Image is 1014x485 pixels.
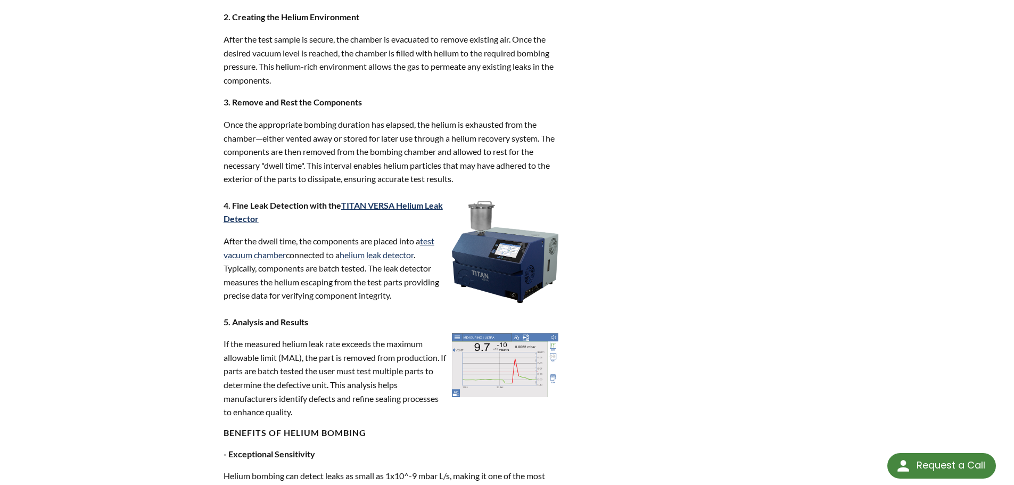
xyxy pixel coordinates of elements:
[224,118,559,186] p: Once the appropriate bombing duration has elapsed, the helium is exhausted from the chamber—eithe...
[224,12,359,22] strong: 2. Creating the Helium Environment
[452,194,558,303] img: VERSA_L-with_LD_Chamber.png
[224,32,559,87] p: After the test sample is secure, the chamber is evacuated to remove existing air. Once the desire...
[887,453,996,479] div: Request a Call
[224,236,434,260] a: test vacuum chamber
[917,453,985,478] div: Request a Call
[452,333,558,397] img: VERSA_Screen_Graph-1.png
[224,449,315,459] strong: - Exceptional Sensitivity
[224,97,362,107] strong: 3. Remove and Rest the Components
[340,250,414,260] a: helium leak detector
[224,234,447,302] p: After the dwell time, the components are placed into a connected to a . Typically, components are...
[224,200,443,224] strong: 4. Fine Leak Detection with the
[224,428,366,438] strong: Benefits of Helium Bombing
[224,337,447,419] p: If the measured helium leak rate exceeds the maximum allowable limit (MAL), the part is removed f...
[895,457,912,474] img: round button
[224,317,308,327] strong: 5. Analysis and Results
